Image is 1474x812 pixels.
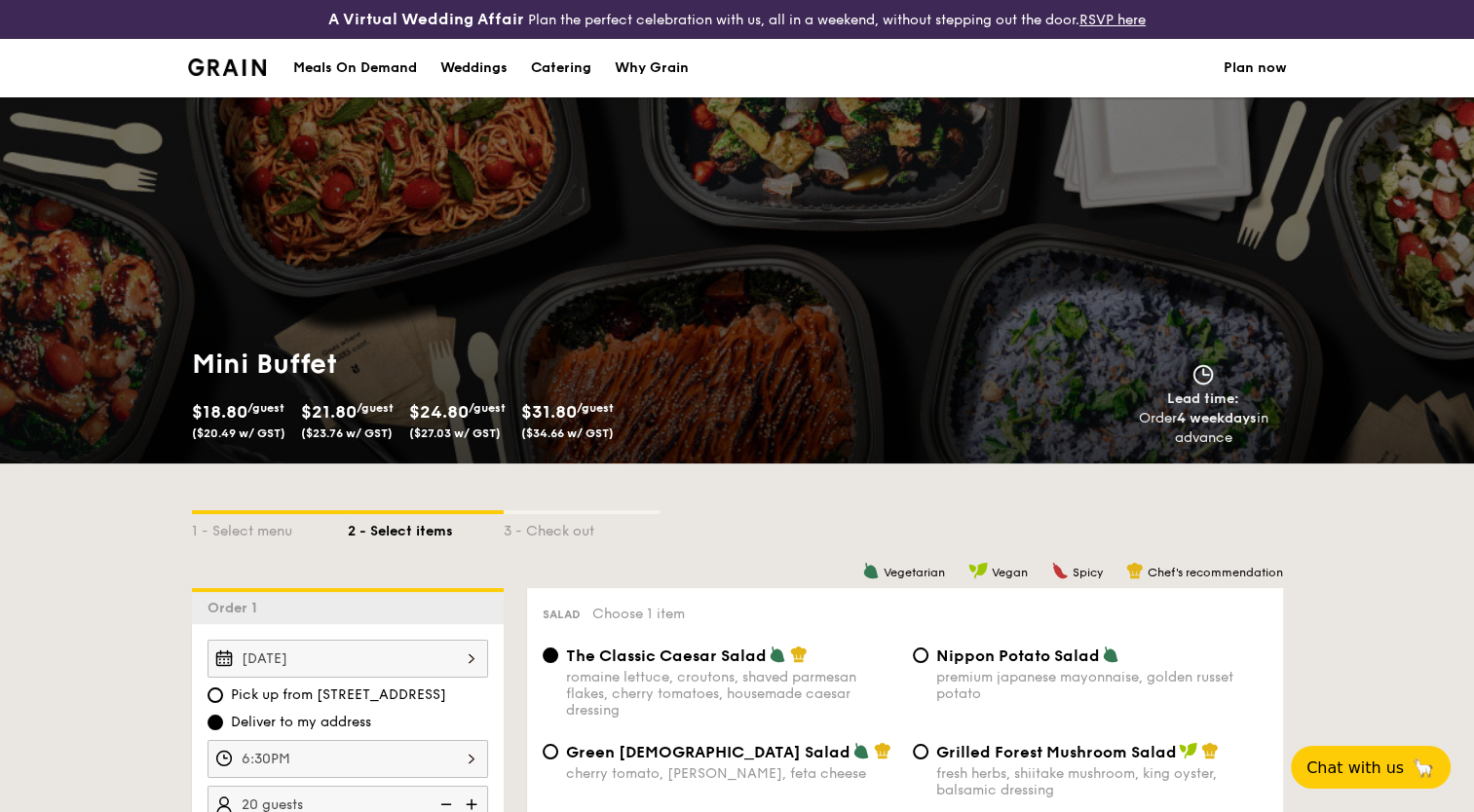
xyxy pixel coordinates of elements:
span: Deliver to my address [231,713,371,732]
img: Grain [188,58,267,76]
div: romaine lettuce, croutons, shaved parmesan flakes, cherry tomatoes, housemade caesar dressing [566,669,897,719]
h4: A Virtual Wedding Affair [328,8,524,31]
span: $18.80 [192,401,247,423]
input: Green [DEMOGRAPHIC_DATA] Saladcherry tomato, [PERSON_NAME], feta cheese [543,744,558,759]
img: icon-chef-hat.a58ddaea.svg [790,646,808,663]
span: Grilled Forest Mushroom Salad [936,743,1177,761]
span: ($27.03 w/ GST) [409,426,501,440]
strong: 4 weekdays [1177,410,1257,426]
span: /guest [247,401,284,415]
span: Green [DEMOGRAPHIC_DATA] Salad [566,743,850,761]
img: icon-vegan.f8ff3823.svg [1179,742,1198,759]
input: Pick up from [STREET_ADDRESS] [208,687,223,703]
input: Event time [208,740,488,778]
img: icon-clock.2db775ea.svg [1189,364,1218,386]
input: Nippon Potato Saladpremium japanese mayonnaise, golden russet potato [913,647,928,663]
span: Vegetarian [884,566,945,579]
span: /guest [469,401,506,415]
span: Salad [543,608,581,621]
span: Chef's recommendation [1148,566,1283,579]
img: icon-vegetarian.fe4039eb.svg [862,562,880,579]
a: Meals On Demand [282,39,429,97]
span: The Classic Caesar Salad [566,646,767,665]
img: icon-chef-hat.a58ddaea.svg [874,742,891,759]
div: Why Grain [615,39,689,97]
span: ($34.66 w/ GST) [521,426,614,440]
span: $24.80 [409,401,469,423]
img: icon-chef-hat.a58ddaea.svg [1126,562,1144,579]
span: /guest [357,401,394,415]
span: Nippon Potato Salad [936,646,1100,665]
span: Vegan [992,566,1028,579]
img: icon-vegetarian.fe4039eb.svg [1102,646,1119,663]
div: Meals On Demand [293,39,417,97]
a: RSVP here [1079,12,1146,28]
img: icon-vegetarian.fe4039eb.svg [769,646,786,663]
span: Lead time: [1167,390,1239,407]
a: Plan now [1224,39,1287,97]
img: icon-vegetarian.fe4039eb.svg [852,742,870,759]
a: Weddings [429,39,519,97]
div: 1 - Select menu [192,514,348,541]
input: Deliver to my address [208,715,223,730]
span: /guest [577,401,614,415]
a: Logotype [188,58,267,76]
div: premium japanese mayonnaise, golden russet potato [936,669,1267,702]
input: The Classic Caesar Saladromaine lettuce, croutons, shaved parmesan flakes, cherry tomatoes, house... [543,647,558,663]
div: cherry tomato, [PERSON_NAME], feta cheese [566,765,897,782]
img: icon-chef-hat.a58ddaea.svg [1201,742,1219,759]
div: 2 - Select items [348,514,504,541]
a: Why Grain [603,39,700,97]
span: ($20.49 w/ GST) [192,426,285,440]
span: Pick up from [STREET_ADDRESS] [231,685,446,705]
h1: Mini Buffet [192,347,730,382]
span: ($23.76 w/ GST) [301,426,393,440]
input: Event date [208,640,488,678]
span: Order 1 [208,600,265,616]
div: 3 - Check out [504,514,660,541]
span: 🦙 [1412,757,1435,779]
img: icon-vegan.f8ff3823.svg [968,562,988,579]
span: Choose 1 item [592,606,685,622]
img: icon-spicy.37a8142b.svg [1051,562,1069,579]
button: Chat with us🦙 [1291,746,1451,789]
div: Order in advance [1116,409,1291,448]
div: fresh herbs, shiitake mushroom, king oyster, balsamic dressing [936,765,1267,798]
span: Chat with us [1306,758,1404,777]
input: Grilled Forest Mushroom Saladfresh herbs, shiitake mushroom, king oyster, balsamic dressing [913,744,928,759]
span: Spicy [1073,566,1103,579]
a: Catering [519,39,603,97]
div: Plan the perfect celebration with us, all in a weekend, without stepping out the door. [246,8,1228,31]
span: $21.80 [301,401,357,423]
div: Catering [531,39,591,97]
span: $31.80 [521,401,577,423]
div: Weddings [440,39,508,97]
